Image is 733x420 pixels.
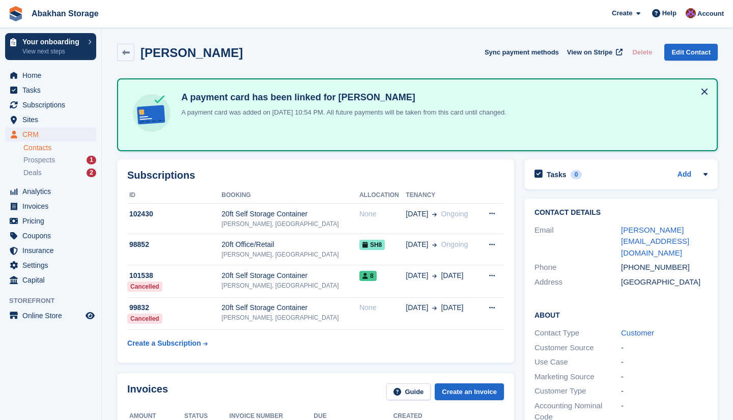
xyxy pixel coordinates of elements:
span: Online Store [22,309,83,323]
span: Home [22,68,83,82]
div: Email [534,225,621,259]
span: [DATE] [406,209,428,219]
span: [DATE] [406,239,428,250]
div: - [621,371,708,383]
span: Prospects [23,155,55,165]
th: Tenancy [406,187,478,204]
a: Contacts [23,143,96,153]
div: Customer Type [534,385,621,397]
button: Delete [628,44,656,61]
div: Customer Source [534,342,621,354]
span: Ongoing [441,210,468,218]
span: [DATE] [441,302,463,313]
h4: A payment card has been linked for [PERSON_NAME] [177,92,506,103]
a: menu [5,273,96,287]
span: Help [662,8,676,18]
div: 20ft Office/Retail [221,239,359,250]
a: Create an Invoice [435,383,504,400]
a: menu [5,199,96,213]
a: Your onboarding View next steps [5,33,96,60]
span: Tasks [22,83,83,97]
div: Contact Type [534,327,621,339]
a: Edit Contact [664,44,718,61]
div: [PERSON_NAME], [GEOGRAPHIC_DATA] [221,219,359,229]
div: [GEOGRAPHIC_DATA] [621,276,708,288]
span: [DATE] [441,270,463,281]
span: [DATE] [406,302,428,313]
a: Guide [386,383,431,400]
img: William Abakhan [686,8,696,18]
a: menu [5,309,96,323]
div: Phone [534,262,621,273]
a: Customer [621,328,654,337]
div: [PERSON_NAME], [GEOGRAPHIC_DATA] [221,313,359,322]
a: menu [5,258,96,272]
button: Sync payment methods [485,44,559,61]
div: - [621,385,708,397]
div: - [621,342,708,354]
span: View on Stripe [567,47,612,58]
p: A payment card was added on [DATE] 10:54 PM. All future payments will be taken from this card unt... [177,107,506,118]
span: Ongoing [441,240,468,248]
img: stora-icon-8386f47178a22dfd0bd8f6a31ec36ba5ce8667c1dd55bd0f319d3a0aa187defe.svg [8,6,23,21]
img: card-linked-ebf98d0992dc2aeb22e95c0e3c79077019eb2392cfd83c6a337811c24bc77127.svg [130,92,173,134]
span: 8 [359,271,377,281]
a: Preview store [84,310,96,322]
span: SH8 [359,240,385,250]
a: menu [5,214,96,228]
a: Deals 2 [23,167,96,178]
span: Account [697,9,724,19]
div: Cancelled [127,282,162,292]
div: None [359,209,406,219]
a: menu [5,184,96,199]
a: menu [5,113,96,127]
span: Analytics [22,184,83,199]
div: 102430 [127,209,221,219]
span: Subscriptions [22,98,83,112]
div: Cancelled [127,314,162,324]
th: ID [127,187,221,204]
span: Sites [22,113,83,127]
div: 98852 [127,239,221,250]
div: [PERSON_NAME], [GEOGRAPHIC_DATA] [221,250,359,259]
span: Storefront [9,296,101,306]
div: - [621,356,708,368]
th: Allocation [359,187,406,204]
div: Create a Subscription [127,338,201,349]
span: Settings [22,258,83,272]
span: Invoices [22,199,83,213]
p: View next steps [22,47,83,56]
div: 0 [571,170,582,179]
span: Pricing [22,214,83,228]
span: Capital [22,273,83,287]
h2: [PERSON_NAME] [140,46,243,60]
span: Insurance [22,243,83,258]
p: Your onboarding [22,38,83,45]
a: menu [5,83,96,97]
a: menu [5,243,96,258]
div: 20ft Self Storage Container [221,209,359,219]
a: Prospects 1 [23,155,96,165]
a: menu [5,68,96,82]
div: 20ft Self Storage Container [221,302,359,313]
span: Coupons [22,229,83,243]
th: Booking [221,187,359,204]
div: [PHONE_NUMBER] [621,262,708,273]
a: menu [5,229,96,243]
div: None [359,302,406,313]
span: Create [612,8,632,18]
div: Address [534,276,621,288]
a: Add [678,169,691,181]
h2: Subscriptions [127,170,504,181]
div: Use Case [534,356,621,368]
h2: Tasks [547,170,567,179]
div: 1 [87,156,96,164]
div: 99832 [127,302,221,313]
h2: Contact Details [534,209,708,217]
div: 101538 [127,270,221,281]
a: View on Stripe [563,44,625,61]
h2: About [534,310,708,320]
div: Marketing Source [534,371,621,383]
div: [PERSON_NAME], [GEOGRAPHIC_DATA] [221,281,359,290]
span: Deals [23,168,42,178]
